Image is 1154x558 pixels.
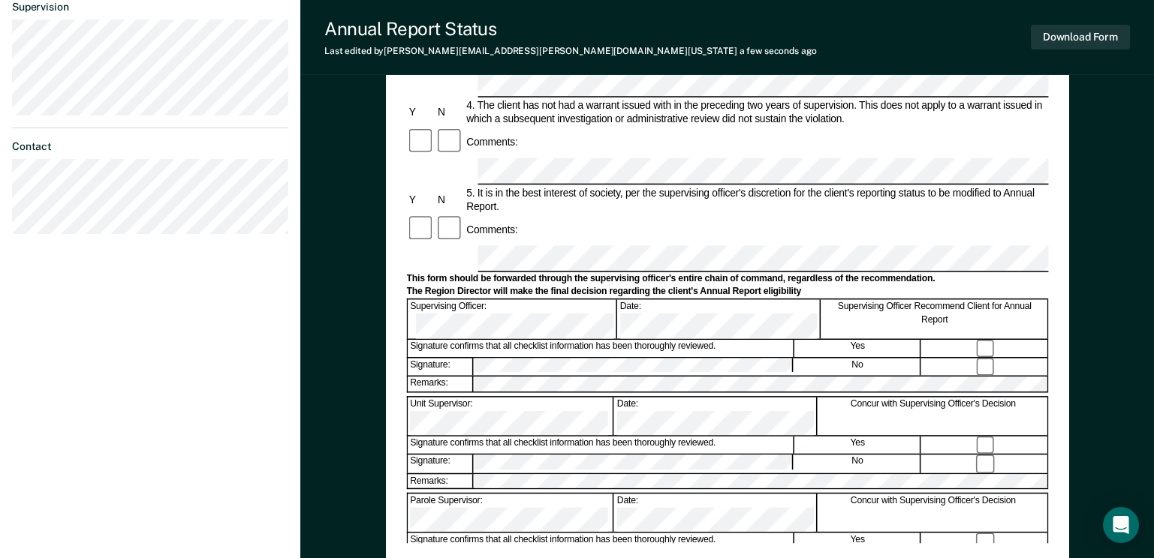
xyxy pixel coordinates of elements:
div: Last edited by [PERSON_NAME][EMAIL_ADDRESS][PERSON_NAME][DOMAIN_NAME][US_STATE] [324,46,817,56]
div: Unit Supervisor: [408,397,613,435]
div: Yes [795,533,921,550]
div: Y [406,106,435,119]
div: Date: [617,300,820,338]
dt: Contact [12,140,288,153]
div: 5. It is in the best interest of society, per the supervising officer's discretion for the client... [464,186,1048,214]
div: Signature: [408,455,473,472]
div: Comments: [464,223,520,236]
div: Remarks: [408,377,474,391]
div: Signature confirms that all checklist information has been thoroughly reviewed. [408,533,794,550]
button: Download Form [1031,25,1130,49]
div: N [435,106,464,119]
div: Supervising Officer: [408,300,616,338]
div: Signature: [408,358,473,376]
div: Date: [614,397,817,435]
div: Signature confirms that all checklist information has been thoroughly reviewed. [408,436,794,454]
div: Remarks: [408,474,474,488]
div: Y [406,193,435,206]
div: Signature confirms that all checklist information has been thoroughly reviewed. [408,340,794,357]
div: Yes [795,340,921,357]
div: Comments: [464,135,520,148]
div: This form should be forwarded through the supervising officer's entire chain of command, regardle... [406,273,1048,285]
div: Parole Supervisor: [408,493,613,532]
div: Concur with Supervising Officer's Decision [818,397,1048,435]
div: Annual Report Status [324,18,817,40]
div: No [794,455,920,472]
div: The Region Director will make the final decision regarding the client's Annual Report eligibility [406,286,1048,298]
div: Open Intercom Messenger [1103,507,1139,543]
div: No [794,358,920,376]
div: 4. The client has not had a warrant issued with in the preceding two years of supervision. This d... [464,99,1048,127]
div: Concur with Supervising Officer's Decision [818,493,1048,532]
div: N [435,193,464,206]
div: Yes [795,436,921,454]
div: Supervising Officer Recommend Client for Annual Report [821,300,1048,338]
dt: Supervision [12,1,288,13]
div: Date: [614,493,817,532]
span: a few seconds ago [740,46,817,56]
